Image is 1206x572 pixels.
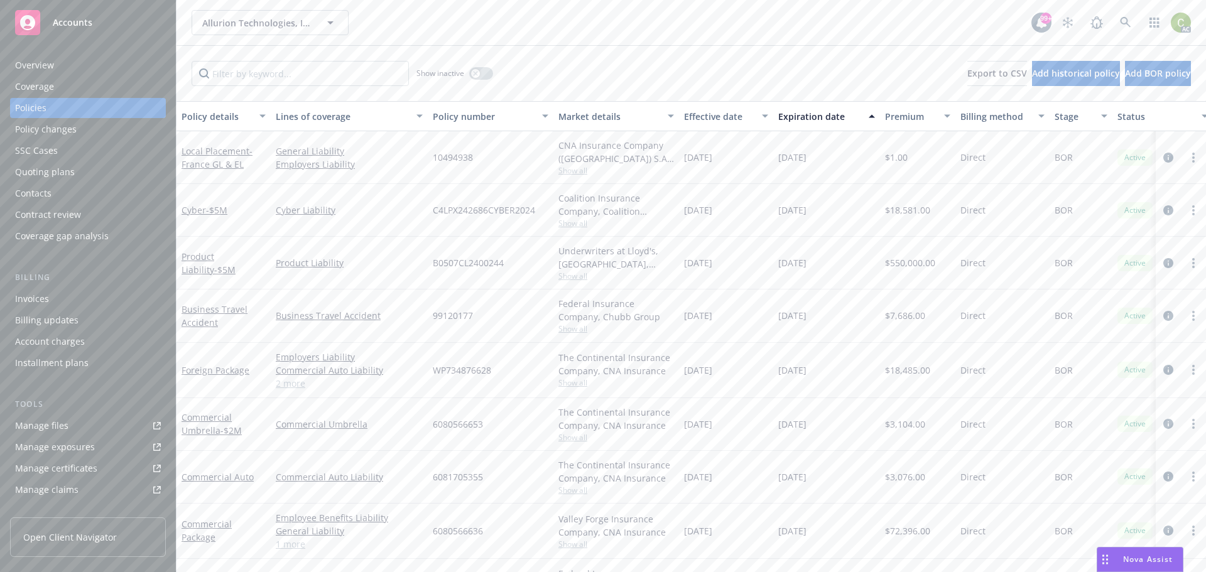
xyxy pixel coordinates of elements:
[15,205,81,225] div: Contract review
[192,61,409,86] input: Filter by keyword...
[558,351,674,377] div: The Continental Insurance Company, CNA Insurance
[1055,364,1073,377] span: BOR
[433,203,535,217] span: C4LPX242686CYBER2024
[15,141,58,161] div: SSC Cases
[960,470,986,483] span: Direct
[433,364,491,377] span: WP734876628
[885,524,930,537] span: $72,396.00
[276,511,423,524] a: Employee Benefits Liability
[558,458,674,485] div: The Continental Insurance Company, CNA Insurance
[1122,471,1148,482] span: Active
[960,524,986,537] span: Direct
[15,226,109,246] div: Coverage gap analysis
[885,256,935,269] span: $550,000.00
[960,256,986,269] span: Direct
[1161,150,1176,165] a: circleInformation
[558,271,674,281] span: Show all
[684,203,712,217] span: [DATE]
[955,101,1050,131] button: Billing method
[684,256,712,269] span: [DATE]
[428,101,553,131] button: Policy number
[1055,151,1073,164] span: BOR
[1122,310,1148,321] span: Active
[15,416,68,436] div: Manage files
[1122,205,1148,216] span: Active
[885,470,925,483] span: $3,076.00
[1123,554,1173,564] span: Nova Assist
[182,411,242,436] a: Commercial Umbrella
[10,205,166,225] a: Contract review
[1161,362,1176,377] a: circleInformation
[15,480,79,500] div: Manage claims
[684,151,712,164] span: [DATE]
[778,110,861,123] div: Expiration date
[15,162,75,182] div: Quoting plans
[10,5,166,40] a: Accounts
[276,377,423,390] a: 2 more
[214,264,236,276] span: - $5M
[1055,203,1073,217] span: BOR
[885,151,908,164] span: $1.00
[778,151,807,164] span: [DATE]
[1122,257,1148,269] span: Active
[960,364,986,377] span: Direct
[960,203,986,217] span: Direct
[558,244,674,271] div: Underwriters at Lloyd's, [GEOGRAPHIC_DATA], [PERSON_NAME] of [GEOGRAPHIC_DATA], Clinical Trials I...
[967,61,1027,86] button: Export to CSV
[192,10,349,35] button: Allurion Technologies, Inc.
[10,289,166,309] a: Invoices
[960,151,986,164] span: Direct
[182,471,254,483] a: Commercial Auto
[276,309,423,322] a: Business Travel Accident
[1032,67,1120,79] span: Add historical policy
[1186,469,1201,484] a: more
[182,145,253,170] span: - France GL & EL
[10,353,166,373] a: Installment plans
[960,418,986,431] span: Direct
[1122,364,1148,375] span: Active
[1117,110,1194,123] div: Status
[433,151,473,164] span: 10494938
[880,101,955,131] button: Premium
[1032,61,1120,86] button: Add historical policy
[1186,308,1201,323] a: more
[271,101,428,131] button: Lines of coverage
[15,458,97,478] div: Manage certificates
[1161,256,1176,271] a: circleInformation
[778,203,807,217] span: [DATE]
[15,437,95,457] div: Manage exposures
[433,524,483,537] span: 6080566636
[1125,67,1191,79] span: Add BOR policy
[433,418,483,431] span: 6080566653
[433,470,483,483] span: 6081705355
[558,110,660,123] div: Market details
[1186,150,1201,165] a: more
[778,364,807,377] span: [DATE]
[15,353,89,373] div: Installment plans
[1122,152,1148,163] span: Active
[1055,418,1073,431] span: BOR
[967,67,1027,79] span: Export to CSV
[1171,13,1191,33] img: photo
[773,101,880,131] button: Expiration date
[10,437,166,457] span: Manage exposures
[15,501,74,521] div: Manage BORs
[960,309,986,322] span: Direct
[276,110,409,123] div: Lines of coverage
[15,332,85,352] div: Account charges
[10,332,166,352] a: Account charges
[276,144,423,158] a: General Liability
[10,458,166,478] a: Manage certificates
[778,418,807,431] span: [DATE]
[276,350,423,364] a: Employers Liability
[202,16,311,30] span: Allurion Technologies, Inc.
[15,289,49,309] div: Invoices
[1125,61,1191,86] button: Add BOR policy
[684,470,712,483] span: [DATE]
[684,309,712,322] span: [DATE]
[885,364,930,377] span: $18,485.00
[558,297,674,323] div: Federal Insurance Company, Chubb Group
[15,183,52,203] div: Contacts
[276,470,423,483] a: Commercial Auto Liability
[1055,470,1073,483] span: BOR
